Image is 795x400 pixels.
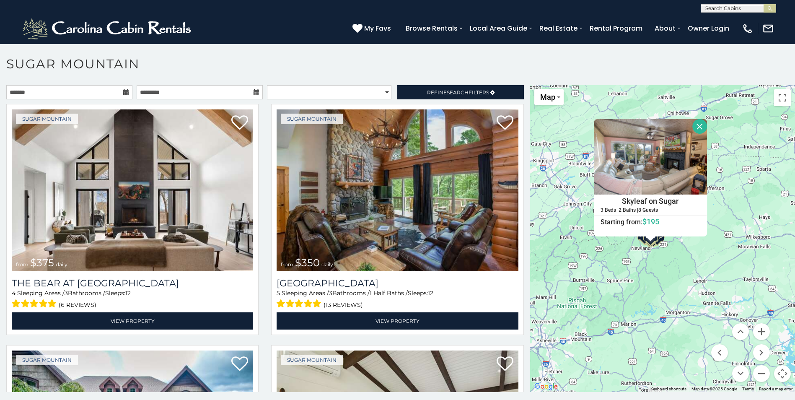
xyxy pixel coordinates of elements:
span: $350 [295,257,320,269]
a: The Bear At Sugar Mountain from $375 daily [12,109,253,271]
a: [GEOGRAPHIC_DATA] [277,278,518,289]
span: daily [56,261,67,268]
span: 1 Half Baths / [370,289,408,297]
h5: 8 Guests [638,208,658,213]
a: Terms (opens in new tab) [742,387,754,391]
img: White-1-2.png [21,16,195,41]
button: Map camera controls [774,365,791,382]
a: About [650,21,680,36]
span: daily [321,261,333,268]
img: Grouse Moor Lodge [277,109,518,271]
button: Toggle fullscreen view [774,89,791,106]
span: $375 [30,257,54,269]
a: Owner Login [684,21,733,36]
h5: 3 Beds | [601,208,619,213]
button: Move left [711,344,728,361]
button: Keyboard shortcuts [650,386,686,392]
h3: The Bear At Sugar Mountain [12,278,253,289]
button: Change map style [534,89,564,105]
span: 12 [428,289,433,297]
button: Move up [732,323,749,340]
button: Zoom out [753,365,770,382]
a: Grouse Moor Lodge from $350 daily [277,109,518,271]
a: Add to favorites [231,114,248,132]
h3: Grouse Moor Lodge [277,278,518,289]
span: Search [447,89,469,96]
button: Zoom in [753,323,770,340]
button: Close [692,119,707,134]
a: View Property [12,312,253,330]
button: Move down [732,365,749,382]
a: Report a map error [759,387,792,391]
span: 4 [12,289,16,297]
a: Sugar Mountain [281,355,343,365]
a: My Favs [352,23,393,34]
span: Map data ©2025 Google [691,387,737,391]
a: Browse Rentals [401,21,462,36]
span: from [16,261,28,268]
a: Real Estate [535,21,582,36]
span: 3 [329,289,332,297]
span: 3 [65,289,68,297]
a: The Bear At [GEOGRAPHIC_DATA] [12,278,253,289]
img: Google [532,381,560,392]
span: (13 reviews) [324,299,363,310]
span: My Favs [364,23,391,34]
span: Refine Filters [427,89,489,96]
a: Sugar Mountain [281,114,343,124]
a: Add to favorites [231,356,248,373]
button: Move right [753,344,770,361]
img: Skyleaf on Sugar [594,119,707,195]
a: RefineSearchFilters [397,85,523,99]
a: Skyleaf on Sugar 3 Beds | 2 Baths | 8 Guests Starting from:$195 [594,195,707,226]
a: Open this area in Google Maps (opens a new window) [532,381,560,392]
a: Sugar Mountain [16,355,78,365]
a: Local Area Guide [466,21,531,36]
span: 5 [277,289,280,297]
img: mail-regular-white.png [762,23,774,34]
div: Sleeping Areas / Bathrooms / Sleeps: [277,289,518,310]
img: The Bear At Sugar Mountain [12,109,253,271]
span: Map [540,93,555,101]
span: 12 [125,289,131,297]
span: $195 [642,217,659,226]
h4: Skyleaf on Sugar [594,195,707,208]
a: Add to favorites [497,356,513,373]
img: phone-regular-white.png [742,23,754,34]
a: Sugar Mountain [16,114,78,124]
a: Rental Program [585,21,647,36]
a: View Property [277,312,518,330]
span: from [281,261,293,268]
h6: Starting from: [594,218,707,226]
div: Sleeping Areas / Bathrooms / Sleeps: [12,289,253,310]
span: (6 reviews) [59,299,96,310]
a: Add to favorites [497,114,513,132]
h5: 2 Baths | [619,208,638,213]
